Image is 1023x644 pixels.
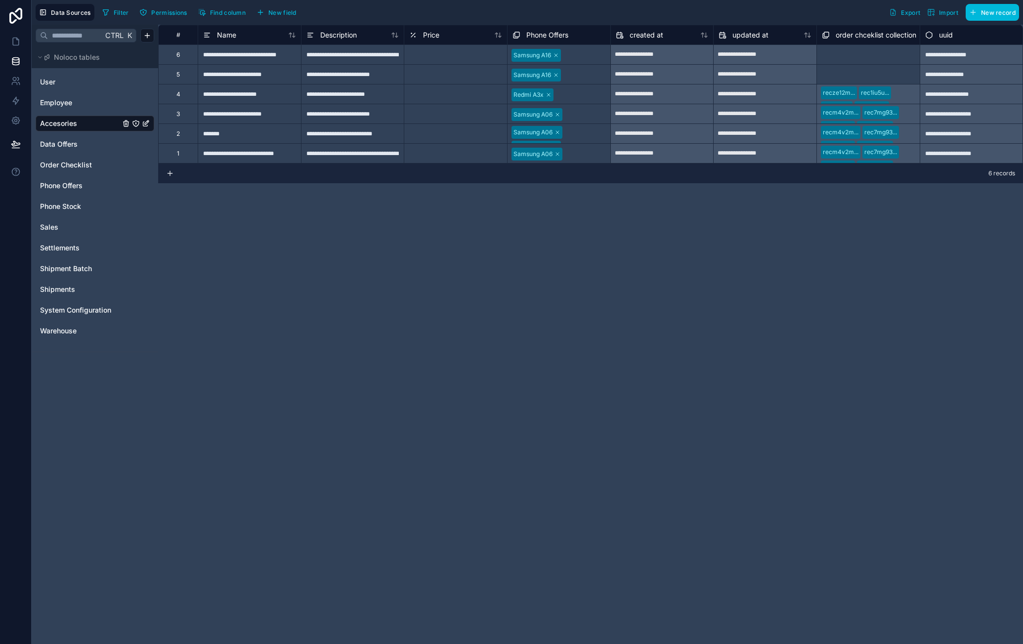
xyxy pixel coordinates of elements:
div: Shipment Batch [36,261,154,277]
div: Samsung A16 [513,143,551,152]
span: Phone Offers [526,30,568,40]
span: K [126,32,133,39]
a: Permissions [136,5,194,20]
div: Employee [36,95,154,111]
a: User [40,77,120,87]
span: Noloco tables [54,52,100,62]
a: Data Offers [40,139,120,149]
span: User [40,77,55,87]
span: Settlements [40,243,80,253]
div: User [36,74,154,90]
div: Phone Stock [36,199,154,214]
span: System Configuration [40,305,111,315]
span: New record [981,9,1016,16]
div: 1 [177,150,179,158]
span: Shipments [40,284,75,294]
span: Accesories [40,119,77,128]
div: Samsung A16 [513,51,551,60]
a: Employee [40,98,120,108]
span: Sales [40,222,58,232]
span: Phone Offers [40,181,83,191]
div: Data Offers [36,136,154,152]
span: order chceklist collection [836,30,916,40]
button: New field [253,5,300,20]
span: New field [268,9,297,16]
div: Samsung A06 [513,150,553,159]
div: Sales [36,219,154,235]
button: Noloco tables [36,50,148,64]
button: Find column [195,5,249,20]
a: Phone Offers [40,181,120,191]
a: Shipments [40,284,120,294]
span: Name [217,30,236,40]
div: 3 [176,110,180,118]
span: Data Sources [51,9,91,16]
span: Import [939,9,958,16]
span: Employee [40,98,72,108]
span: Export [901,9,920,16]
span: Permissions [151,9,187,16]
span: Ctrl [104,29,125,41]
span: Filter [114,9,129,16]
a: Shipment Batch [40,264,120,274]
a: Sales [40,222,120,232]
span: 6 records [988,169,1015,177]
span: Find column [210,9,246,16]
span: Warehouse [40,326,77,336]
span: uuid [939,30,953,40]
div: Shipments [36,282,154,297]
div: Phone Offers [36,178,154,194]
span: Order Checklist [40,160,92,170]
a: Warehouse [40,326,120,336]
a: New record [962,4,1019,21]
button: Data Sources [36,4,94,21]
div: Order Checklist [36,157,154,173]
button: Filter [98,5,132,20]
button: Permissions [136,5,190,20]
a: Phone Stock [40,201,120,211]
a: Settlements [40,243,120,253]
span: Shipment Batch [40,264,92,274]
div: Samsung A16 [513,71,551,80]
div: Settlements [36,240,154,256]
div: Warehouse [36,323,154,339]
div: 5 [176,71,180,79]
button: Import [924,4,962,21]
button: New record [966,4,1019,21]
div: 2 [176,130,180,138]
a: System Configuration [40,305,120,315]
button: Export [886,4,924,21]
div: Samsung A06 [513,110,553,119]
div: 6 [176,51,180,59]
span: created at [630,30,663,40]
div: System Configuration [36,302,154,318]
div: Samsung A06 [513,128,553,137]
span: Phone Stock [40,201,81,211]
div: # [166,31,190,39]
span: Data Offers [40,139,78,149]
div: Accesories [36,116,154,131]
span: Price [423,30,439,40]
a: Accesories [40,119,120,128]
span: updated at [732,30,768,40]
div: 4 [176,90,180,98]
a: Order Checklist [40,160,120,170]
div: Redmi A3x [513,90,544,99]
span: Description [320,30,357,40]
